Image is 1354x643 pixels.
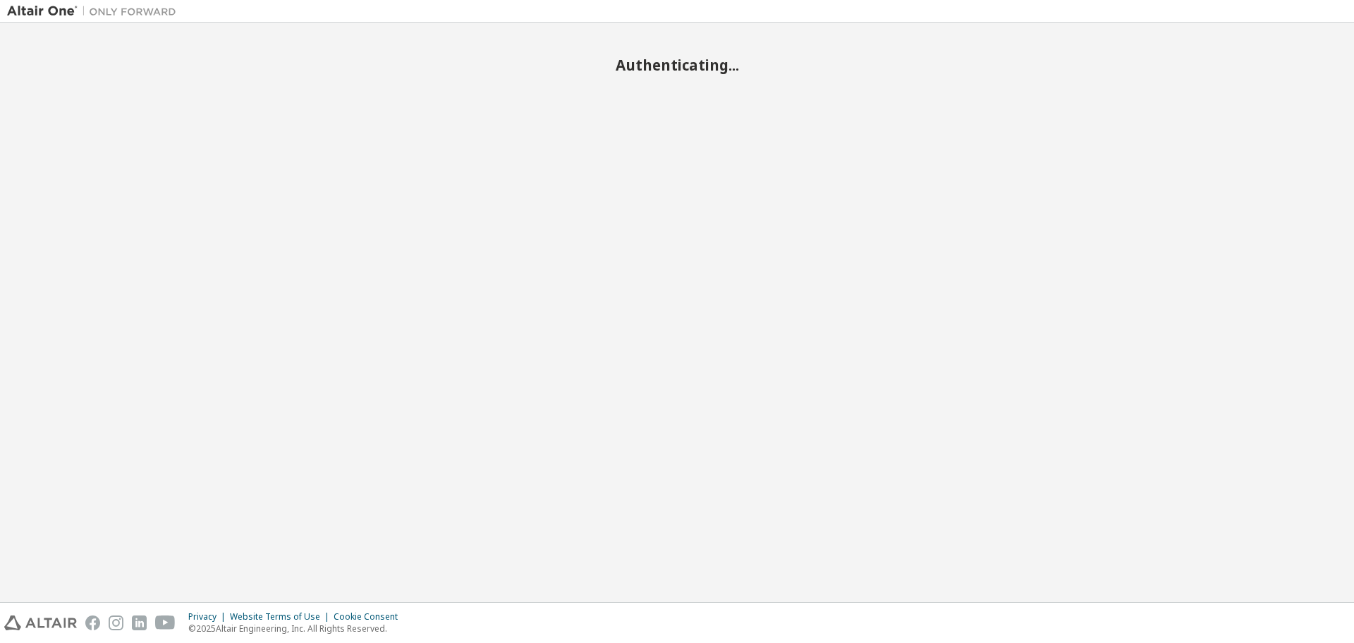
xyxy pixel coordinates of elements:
div: Cookie Consent [334,611,406,623]
img: instagram.svg [109,615,123,630]
img: facebook.svg [85,615,100,630]
div: Privacy [188,611,230,623]
img: altair_logo.svg [4,615,77,630]
h2: Authenticating... [7,56,1347,74]
div: Website Terms of Use [230,611,334,623]
img: linkedin.svg [132,615,147,630]
img: Altair One [7,4,183,18]
p: © 2025 Altair Engineering, Inc. All Rights Reserved. [188,623,406,635]
img: youtube.svg [155,615,176,630]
